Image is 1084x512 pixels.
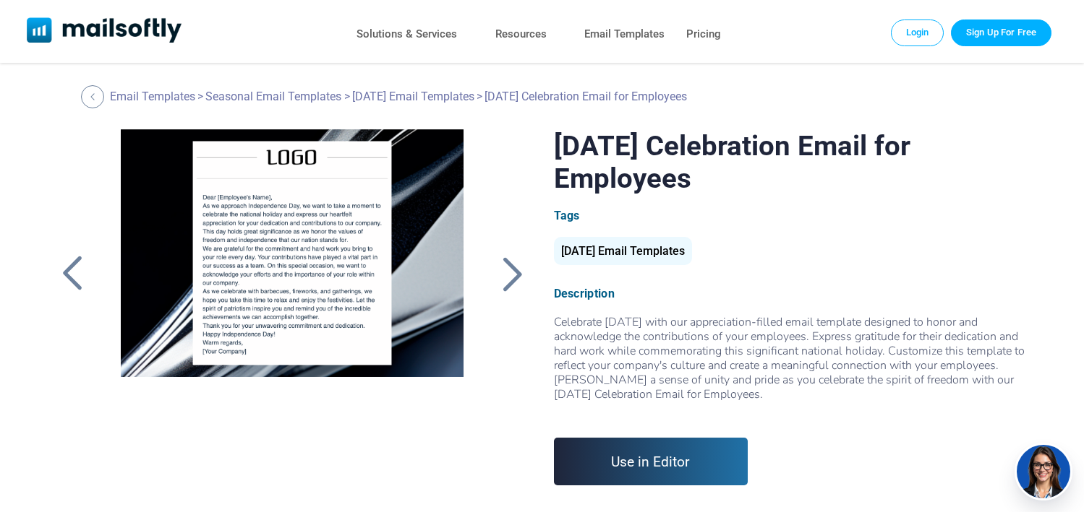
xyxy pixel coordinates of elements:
[554,287,1030,300] div: Description
[584,24,665,45] a: Email Templates
[554,438,748,485] a: Use in Editor
[205,90,341,103] a: Seasonal Email Templates
[495,24,547,45] a: Resources
[102,129,483,490] a: Independence Day Celebration Email for Employees
[554,250,692,256] a: [DATE] Email Templates
[27,17,182,45] a: Mailsoftly
[554,237,692,265] div: [DATE] Email Templates
[891,19,944,45] a: Login
[686,24,721,45] a: Pricing
[110,90,195,103] a: Email Templates
[54,255,90,292] a: Back
[81,85,108,108] a: Back
[357,24,457,45] a: Solutions & Services
[352,90,474,103] a: [DATE] Email Templates
[494,255,530,292] a: Back
[554,129,1030,194] h1: [DATE] Celebration Email for Employees
[554,209,1030,222] div: Tags
[554,314,1030,416] span: Celebrate [DATE] with our appreciation-filled email template designed to honor and acknowledge th...
[951,19,1051,45] a: Trial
